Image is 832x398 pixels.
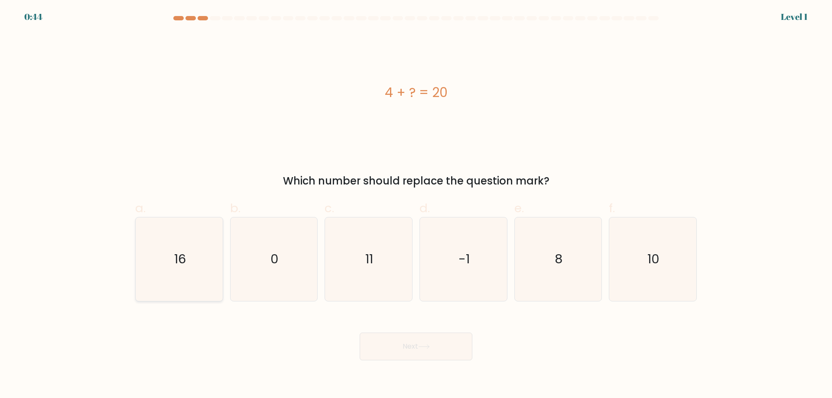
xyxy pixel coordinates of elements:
[174,250,186,268] text: 16
[325,200,334,217] span: c.
[609,200,615,217] span: f.
[781,10,808,23] div: Level 1
[360,333,472,360] button: Next
[135,83,697,102] div: 4 + ? = 20
[230,200,240,217] span: b.
[514,200,524,217] span: e.
[458,250,470,268] text: -1
[648,250,660,268] text: 10
[555,250,563,268] text: 8
[135,200,146,217] span: a.
[419,200,430,217] span: d.
[140,173,692,189] div: Which number should replace the question mark?
[270,250,279,268] text: 0
[24,10,42,23] div: 0:44
[366,250,374,268] text: 11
